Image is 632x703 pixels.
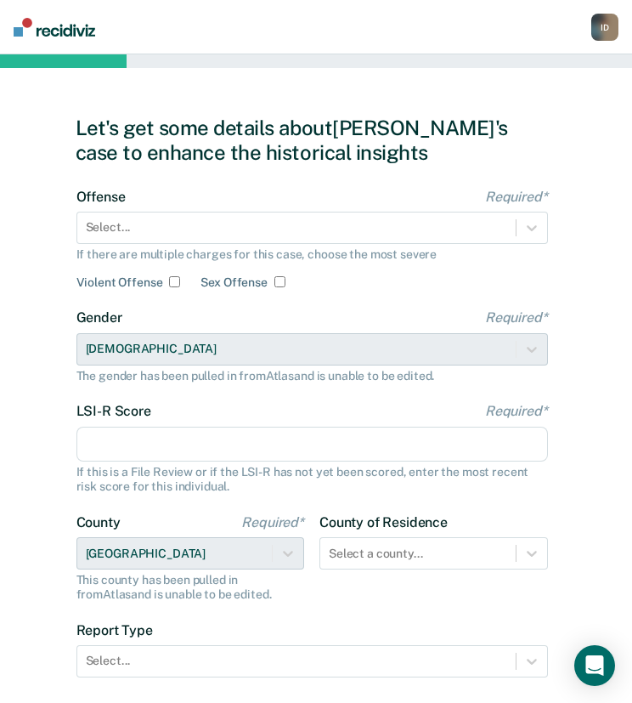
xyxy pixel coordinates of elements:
img: Recidiviz [14,18,95,37]
label: Gender [76,309,548,326]
div: Let's get some details about [PERSON_NAME]'s case to enhance the historical insights [76,116,557,165]
div: If there are multiple charges for this case, choose the most severe [76,247,548,262]
label: LSI-R Score [76,403,548,419]
label: County of Residence [319,514,548,530]
div: Open Intercom Messenger [574,645,615,686]
span: Required* [241,514,304,530]
label: Sex Offense [200,275,267,290]
label: Offense [76,189,548,205]
button: ID [591,14,618,41]
div: The gender has been pulled in from Atlas and is unable to be edited. [76,369,548,383]
span: Required* [485,309,548,326]
span: Required* [485,189,548,205]
label: County [76,514,305,530]
div: I D [591,14,618,41]
div: If this is a File Review or if the LSI-R has not yet been scored, enter the most recent risk scor... [76,465,548,494]
label: Report Type [76,622,548,638]
span: Required* [485,403,548,419]
div: This county has been pulled in from Atlas and is unable to be edited. [76,573,305,602]
label: Violent Offense [76,275,163,290]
